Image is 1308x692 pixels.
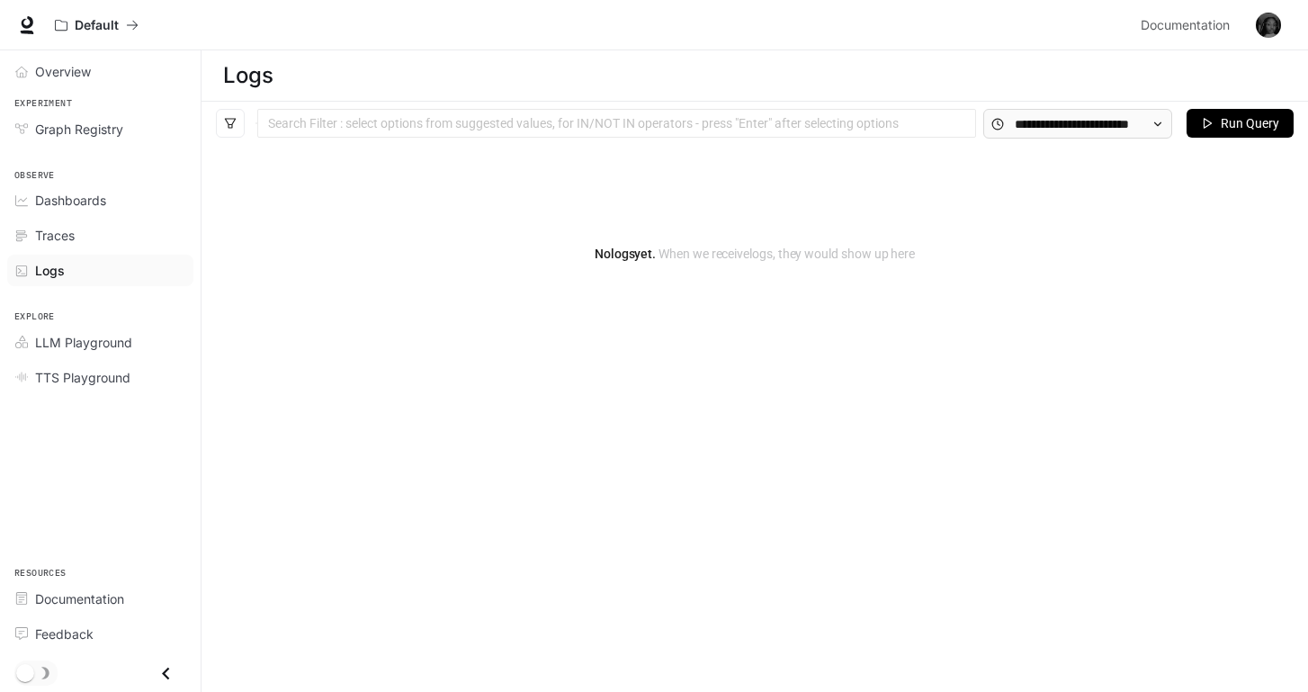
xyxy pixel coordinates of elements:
span: TTS Playground [35,368,130,387]
button: All workspaces [47,7,147,43]
span: Run Query [1221,113,1279,133]
article: No logs yet. [595,244,915,264]
a: LLM Playground [7,327,193,358]
span: LLM Playground [35,333,132,352]
a: Overview [7,56,193,87]
a: TTS Playground [7,362,193,393]
span: Overview [35,62,91,81]
span: Dark mode toggle [16,662,34,682]
button: filter [216,109,245,138]
a: Graph Registry [7,113,193,145]
span: Documentation [35,589,124,608]
span: Documentation [1141,14,1230,37]
h1: Logs [223,58,273,94]
span: When we receive logs , they would show up here [656,247,915,261]
span: Traces [35,226,75,245]
span: Graph Registry [35,120,123,139]
a: Documentation [7,583,193,615]
span: filter [224,117,237,130]
a: Dashboards [7,184,193,216]
p: Default [75,18,119,33]
button: Close drawer [146,655,186,692]
a: Traces [7,220,193,251]
button: Run Query [1187,109,1294,138]
a: Feedback [7,618,193,650]
img: User avatar [1256,13,1281,38]
a: Documentation [1133,7,1243,43]
span: Logs [35,261,65,280]
a: Logs [7,255,193,286]
button: User avatar [1250,7,1286,43]
span: Dashboards [35,191,106,210]
span: Feedback [35,625,94,643]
